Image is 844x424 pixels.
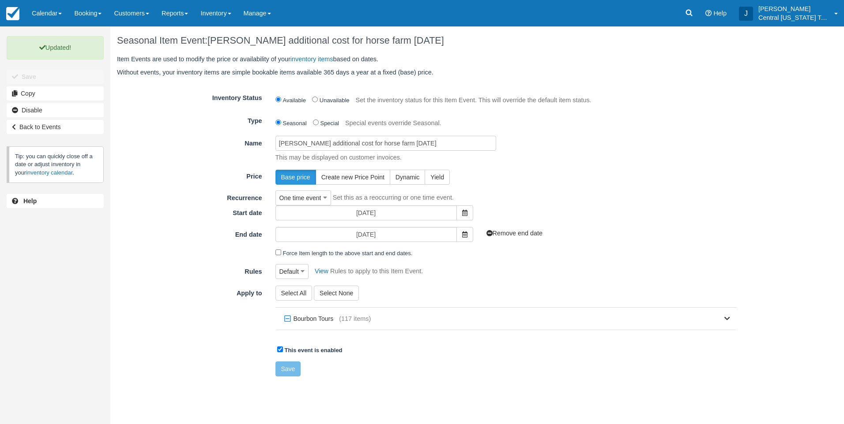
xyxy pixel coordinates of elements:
label: Bourbon Tours [282,312,339,325]
label: Type [110,113,269,126]
label: Rules [110,264,269,276]
b: Save [22,73,36,80]
button: Save [7,70,104,84]
p: This may be displayed on customer invoices. [269,153,737,162]
label: Available [283,97,306,104]
label: Unavailable [320,97,350,104]
button: Select None [314,286,359,301]
button: Create new Price Point [316,170,390,185]
label: Start date [110,205,269,218]
p: Special events override Seasonal. [345,116,441,130]
a: View [310,268,328,275]
i: Help [705,10,712,16]
a: Copy [7,86,104,100]
div: J [739,7,753,21]
a: Disable [7,103,104,117]
span: [PERSON_NAME] additional cost for horse farm [DATE] [207,35,444,46]
button: Dynamic [390,170,425,185]
a: inventory calendar [26,169,72,176]
label: Special [320,120,339,126]
b: Help [23,197,37,205]
span: Create new Price Point [321,174,384,181]
p: Without events, your inventory items are simple bookable items available 365 days a year at a fix... [117,68,737,77]
a: Help [7,194,104,208]
label: Name [110,136,269,148]
span: (117 items) [339,314,371,324]
button: Base price [275,170,316,185]
label: Price [110,169,269,181]
label: End date [110,227,269,239]
h1: Seasonal Item Event: [117,35,737,46]
strong: This event is enabled [285,347,343,353]
p: Set the inventory status for this Item Event. This will override the default item status. [356,93,592,108]
span: Help [713,10,727,17]
span: One time event [279,193,321,202]
label: Inventory Status [110,90,269,103]
span: Base price [281,174,310,181]
button: Yield [425,170,450,185]
p: Central [US_STATE] Tours [758,13,829,22]
label: Recurrence [110,190,269,203]
p: [PERSON_NAME] [758,4,829,13]
button: Default [275,264,309,279]
label: Apply to [110,286,269,298]
button: Select All [275,286,313,301]
p: Set this as a reoccurring or one time event. [333,193,454,202]
p: Tip: you can quickly close off a date or adjust inventory in your . [7,146,104,183]
a: Back to Events [7,120,104,134]
img: checkfront-main-nav-mini-logo.png [6,7,19,20]
a: Remove end date [486,230,543,237]
p: Updated! [7,36,104,60]
span: Yield [430,174,444,181]
p: Rules to apply to this Item Event. [330,267,423,276]
a: inventory items [290,56,333,63]
label: Seasonal [283,120,307,126]
p: Item Events are used to modify the price or availability of your based on dates. [117,55,737,64]
span: Default [279,267,299,276]
label: Force Item length to the above start and end dates. [283,250,413,257]
span: Dynamic [396,174,419,181]
button: Save [275,361,301,376]
button: One time event [275,190,331,205]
